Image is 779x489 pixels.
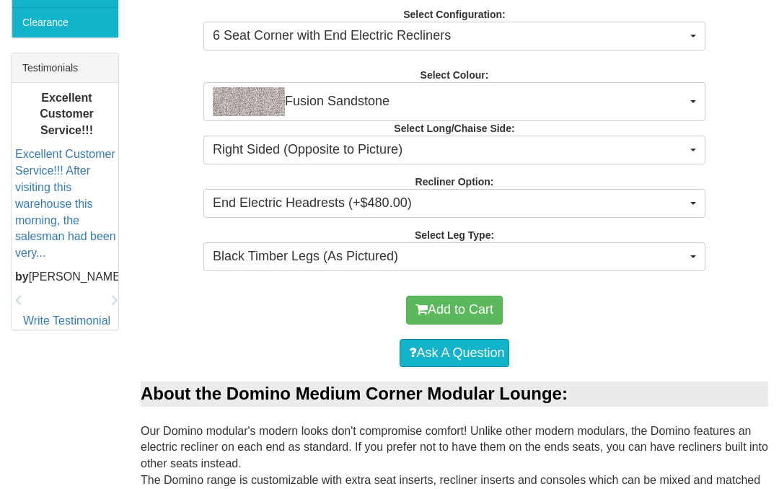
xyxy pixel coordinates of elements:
[415,229,494,241] strong: Select Leg Type:
[213,27,687,45] span: 6 Seat Corner with End Electric Recliners
[403,9,506,20] strong: Select Configuration:
[421,69,489,81] strong: Select Colour:
[141,382,768,406] div: About the Domino Medium Corner Modular Lounge:
[12,53,118,83] div: Testimonials
[213,194,687,213] span: End Electric Headrests (+$480.00)
[203,189,705,218] button: End Electric Headrests (+$480.00)
[213,87,285,116] img: Fusion Sandstone
[203,82,705,121] button: Fusion SandstoneFusion Sandstone
[15,269,118,286] p: [PERSON_NAME]
[394,123,514,134] strong: Select Long/Chaise Side:
[15,270,29,283] b: by
[23,314,110,327] a: Write Testimonial
[40,92,94,137] b: Excellent Customer Service!!!
[213,141,687,159] span: Right Sided (Opposite to Picture)
[203,242,705,271] button: Black Timber Legs (As Pictured)
[400,339,509,368] a: Ask A Question
[15,149,116,260] a: Excellent Customer Service!!! After visiting this warehouse this morning, the salesman had been v...
[415,176,494,188] strong: Recliner Option:
[12,7,118,38] a: Clearance
[203,136,705,164] button: Right Sided (Opposite to Picture)
[203,22,705,50] button: 6 Seat Corner with End Electric Recliners
[406,296,503,325] button: Add to Cart
[213,87,687,116] span: Fusion Sandstone
[213,247,687,266] span: Black Timber Legs (As Pictured)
